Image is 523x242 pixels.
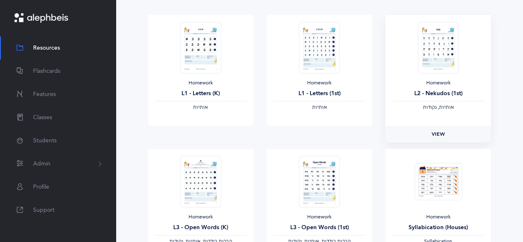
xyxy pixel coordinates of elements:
[33,113,52,122] span: Classes
[273,89,365,98] div: L1 - Letters (1st)
[33,137,57,145] span: Students
[273,214,365,220] div: Homework
[312,104,327,110] span: ‫אותיות‬
[299,22,339,73] img: Homework_L1_Letters_O_Red_EN_thumbnail_1731215195.png
[418,22,459,73] img: Homework_L2_Nekudos_R_EN_1_thumbnail_1731617499.png
[33,90,56,99] span: Features
[392,223,484,232] div: Syllabication (Houses)
[193,104,208,110] span: ‫אותיות‬
[33,183,49,192] span: Profile
[155,214,247,220] div: Homework
[180,156,221,207] img: Homework_L3_OpenWords_R_EN_thumbnail_1731229486.png
[155,223,247,232] div: L3 - Open Words (K)
[180,22,221,73] img: Homework_L1_Letters_R_EN_thumbnail_1731214661.png
[385,126,491,142] a: View
[423,104,454,110] span: ‫אותיות, נקודות‬
[273,223,365,232] div: L3 - Open Words (1st)
[299,156,339,207] img: Homework_L3_OpenWords_O_Red_EN_thumbnail_1731217670.png
[155,89,247,98] div: L1 - Letters (K)
[392,214,484,220] div: Homework
[392,80,484,86] div: Homework
[432,130,445,138] span: View
[33,44,60,53] span: Resources
[414,163,462,200] img: Homework_Syllabication-EN_Red_Houses_EN_thumbnail_1724301135.png
[33,160,50,168] span: Admin
[33,67,60,76] span: Flashcards
[482,201,513,232] iframe: Drift Widget Chat Controller
[155,80,247,86] div: Homework
[392,89,484,98] div: L2 - Nekudos (1st)
[273,80,365,86] div: Homework
[33,206,55,215] span: Support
